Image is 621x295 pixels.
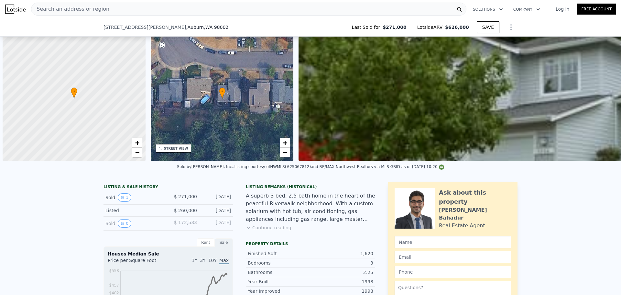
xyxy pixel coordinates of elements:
div: • [219,87,225,99]
div: Property details [246,241,375,246]
div: Price per Square Foot [108,257,168,267]
span: • [219,88,225,94]
div: Sold [105,193,163,202]
span: , WA 98002 [204,25,228,30]
div: Year Built [248,278,310,285]
div: [DATE] [202,207,231,214]
span: 3Y [200,258,205,263]
div: Ask about this property [439,188,511,206]
div: 2.25 [310,269,373,276]
span: $ 260,000 [174,208,197,213]
span: $ 271,000 [174,194,197,199]
button: Show Options [505,21,517,34]
div: Real Estate Agent [439,222,485,230]
span: Lotside ARV [417,24,445,30]
button: View historical data [118,219,131,228]
input: Email [395,251,511,263]
div: A superb 3 bed, 2.5 bath home in the heart of the peaceful Riverwalk neighborhood. With a custom ... [246,192,375,223]
div: Bedrooms [248,260,310,266]
button: Continue reading [246,224,291,231]
div: • [71,87,77,99]
input: Name [395,236,511,248]
div: 3 [310,260,373,266]
button: View historical data [118,193,131,202]
a: Zoom in [280,138,290,148]
input: Phone [395,266,511,278]
span: $626,000 [445,25,469,30]
div: Sold by [PERSON_NAME], Inc. . [177,165,234,169]
div: Listed [105,207,163,214]
div: Listing courtesy of NWMLS (#25067812) and RE/MAX Northwest Realtors via MLS GRID as of [DATE] 10:20 [234,165,444,169]
div: Listing Remarks (Historical) [246,184,375,189]
a: Zoom out [132,148,142,157]
button: SAVE [477,21,499,33]
div: Sold [105,219,163,228]
div: STREET VIEW [164,146,188,151]
span: $ 172,533 [174,220,197,225]
span: 1Y [192,258,197,263]
a: Log In [548,6,577,12]
span: [STREET_ADDRESS][PERSON_NAME] [103,24,186,30]
img: Lotside [5,5,26,14]
div: Houses Median Sale [108,251,229,257]
div: Rent [197,238,215,247]
span: + [283,139,287,147]
a: Zoom in [132,138,142,148]
a: Free Account [577,4,616,15]
span: Last Sold for [352,24,383,30]
span: − [283,148,287,156]
tspan: $558 [109,268,119,273]
span: , Auburn [186,24,228,30]
span: Max [219,258,229,264]
img: NWMLS Logo [439,165,444,170]
div: LISTING & SALE HISTORY [103,184,233,191]
div: [DATE] [202,193,231,202]
div: 1998 [310,288,373,294]
div: Bathrooms [248,269,310,276]
div: [PERSON_NAME] Bahadur [439,206,511,222]
div: Sale [215,238,233,247]
div: Year Improved [248,288,310,294]
div: 1,620 [310,250,373,257]
span: $271,000 [383,24,407,30]
div: [DATE] [202,219,231,228]
div: Finished Sqft [248,250,310,257]
a: Zoom out [280,148,290,157]
div: 1998 [310,278,373,285]
button: Company [508,4,545,15]
tspan: $457 [109,283,119,288]
span: − [135,148,139,156]
button: Solutions [468,4,508,15]
span: Search an address or region [31,5,109,13]
span: 10Y [208,258,217,263]
span: • [71,88,77,94]
span: + [135,139,139,147]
